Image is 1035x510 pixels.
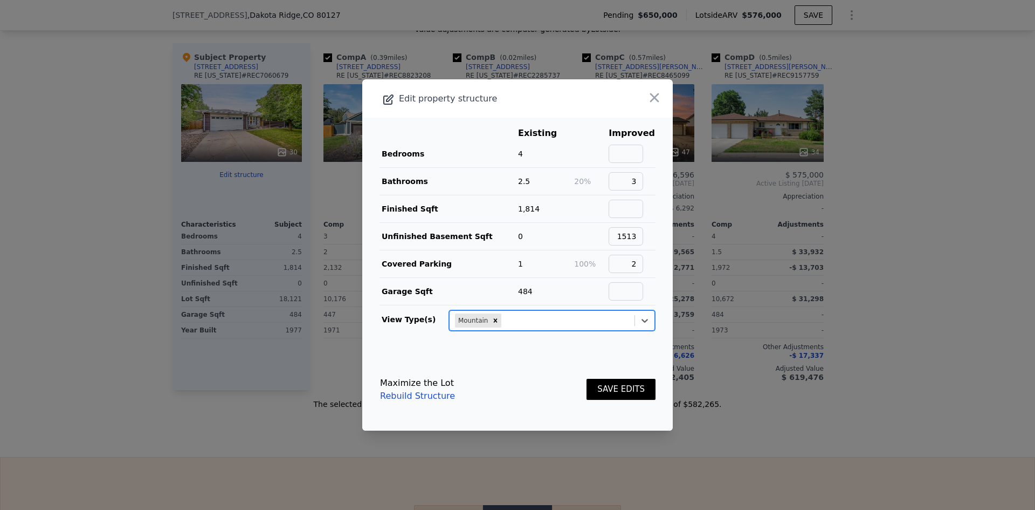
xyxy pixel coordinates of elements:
[574,177,591,186] span: 20%
[518,287,533,296] span: 484
[379,195,517,223] td: Finished Sqft
[379,278,517,305] td: Garage Sqft
[362,91,611,106] div: Edit property structure
[574,260,596,268] span: 100%
[608,126,655,140] th: Improved
[455,314,489,328] div: Mountain
[489,314,501,328] div: Remove Mountain
[518,232,523,241] span: 0
[518,149,523,158] span: 4
[586,379,655,400] button: SAVE EDITS
[518,260,523,268] span: 1
[380,390,455,403] a: Rebuild Structure
[517,126,574,140] th: Existing
[518,205,540,213] span: 1,814
[379,168,517,195] td: Bathrooms
[379,140,517,168] td: Bedrooms
[379,250,517,278] td: Covered Parking
[518,177,530,186] span: 2.5
[379,223,517,250] td: Unfinished Basement Sqft
[380,377,455,390] div: Maximize the Lot
[379,305,448,331] td: View Type(s)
